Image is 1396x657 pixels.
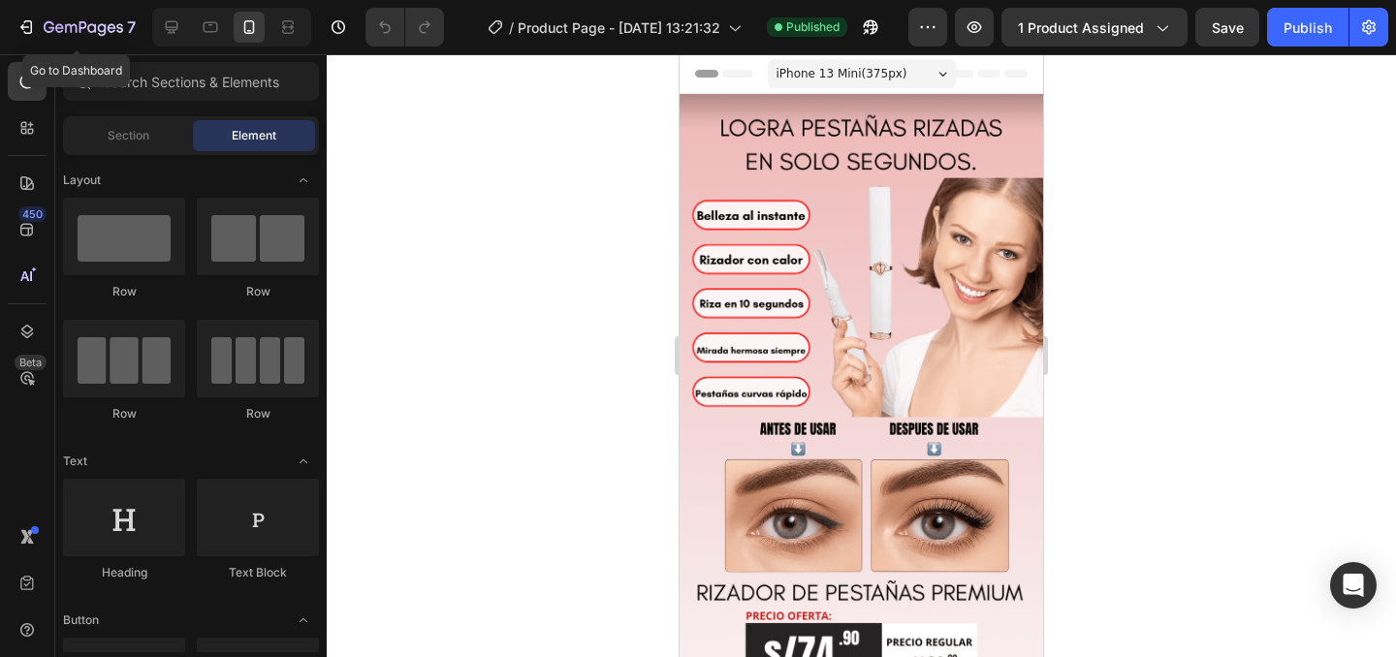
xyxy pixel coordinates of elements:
[63,62,319,101] input: Search Sections & Elements
[1018,17,1144,38] span: 1 product assigned
[63,283,185,300] div: Row
[197,283,319,300] div: Row
[1267,8,1348,47] button: Publish
[18,206,47,222] div: 450
[1330,562,1377,609] div: Open Intercom Messenger
[680,54,1043,657] iframe: Design area
[63,611,99,629] span: Button
[63,172,101,189] span: Layout
[197,564,319,581] div: Text Block
[63,405,185,422] div: Row
[1284,17,1332,38] div: Publish
[288,165,319,196] span: Toggle open
[509,17,514,38] span: /
[288,446,319,477] span: Toggle open
[197,405,319,422] div: Row
[1001,8,1188,47] button: 1 product assigned
[1195,8,1259,47] button: Save
[365,8,444,47] div: Undo/Redo
[232,127,276,144] span: Element
[63,564,185,581] div: Heading
[786,18,840,36] span: Published
[518,17,720,38] span: Product Page - [DATE] 13:21:32
[108,127,149,144] span: Section
[63,453,87,470] span: Text
[1212,19,1244,36] span: Save
[288,605,319,636] span: Toggle open
[127,16,136,39] p: 7
[8,8,144,47] button: 7
[15,355,47,370] div: Beta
